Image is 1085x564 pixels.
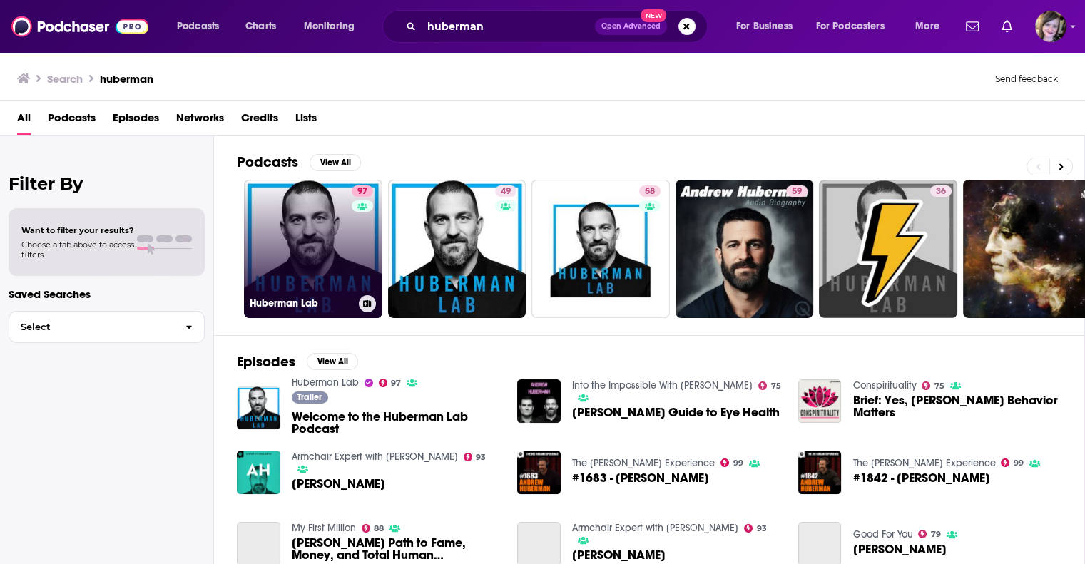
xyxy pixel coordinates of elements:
span: 99 [733,460,743,466]
span: 75 [771,383,781,389]
span: Charts [245,16,276,36]
a: 99 [720,458,743,467]
a: Good For You [852,528,912,540]
a: Andrew Huberman [572,549,666,561]
button: open menu [726,15,810,38]
span: 93 [757,525,767,532]
span: Choose a tab above to access filters. [21,240,134,260]
span: [PERSON_NAME] Guide to Eye Health [572,406,780,419]
button: Show profile menu [1035,11,1066,42]
a: Show notifications dropdown [996,14,1018,39]
input: Search podcasts, credits, & more... [422,15,595,38]
span: [PERSON_NAME] [292,478,385,490]
span: For Business [736,16,793,36]
a: 49 [388,180,526,318]
button: Open AdvancedNew [595,18,667,35]
span: [PERSON_NAME] [852,543,946,555]
a: Credits [241,106,278,135]
button: Select [9,311,205,343]
button: open menu [294,15,373,38]
a: 75 [922,381,944,390]
a: Andrew Huberman [237,451,280,494]
img: Brief: Yes, Huberman’s Behavior Matters [798,379,842,423]
a: EpisodesView All [237,353,358,371]
span: Trailer [297,393,322,401]
img: Andrew Huberman’s Guide to Eye Health [517,379,561,423]
img: Podchaser - Follow, Share and Rate Podcasts [11,13,148,40]
span: 59 [792,185,802,199]
a: My First Million [292,522,356,534]
a: All [17,106,31,135]
a: Armchair Expert with Dax Shepard [572,522,738,534]
p: Saved Searches [9,287,205,301]
h2: Podcasts [237,153,298,171]
span: Logged in as IAmMBlankenship [1035,11,1066,42]
span: 75 [934,383,944,389]
a: Andrew Huberman [852,543,946,555]
a: Charts [236,15,285,38]
a: The Joe Rogan Experience [572,457,715,469]
span: [PERSON_NAME] [572,549,666,561]
span: Podcasts [177,16,219,36]
a: 58 [531,180,670,318]
button: open menu [905,15,957,38]
a: Welcome to the Huberman Lab Podcast [292,411,501,435]
a: The Joe Rogan Experience [852,457,995,469]
span: Brief: Yes, [PERSON_NAME] Behavior Matters [852,394,1061,419]
a: 97 [379,379,402,387]
a: PodcastsView All [237,153,361,171]
span: Monitoring [304,16,355,36]
img: #1842 - Andrew Huberman [798,451,842,494]
a: Armchair Expert with Dax Shepard [292,451,458,463]
a: Lists [295,106,317,135]
img: Welcome to the Huberman Lab Podcast [237,386,280,430]
a: 93 [744,524,767,533]
a: 59 [786,185,808,197]
a: 58 [639,185,661,197]
span: #1683 - [PERSON_NAME] [572,472,709,484]
span: 58 [645,185,655,199]
span: Select [9,322,174,332]
a: Conspirituality [852,379,916,391]
h3: huberman [100,72,153,86]
a: Networks [176,106,224,135]
span: For Podcasters [816,16,885,36]
a: Into the Impossible With Brian Keating [572,379,753,391]
a: Andrew Huberman [292,478,385,490]
h2: Filter By [9,173,205,194]
a: 88 [362,524,384,533]
a: 59 [676,180,814,318]
span: 79 [931,531,941,538]
button: View All [307,353,358,370]
button: open menu [807,15,905,38]
a: 49 [495,185,516,197]
a: 36 [930,185,952,197]
a: 79 [918,530,941,538]
a: #1683 - Andrew Huberman [572,472,709,484]
a: 99 [1001,458,1024,467]
span: 97 [391,380,401,386]
a: Andrew Huberman’s Guide to Eye Health [572,406,780,419]
a: Show notifications dropdown [960,14,984,39]
a: Episodes [113,106,159,135]
button: Send feedback [991,73,1062,85]
h3: Huberman Lab [250,297,353,309]
span: Want to filter your results? [21,225,134,235]
a: 36 [819,180,957,318]
img: #1683 - Andrew Huberman [517,451,561,494]
a: 97Huberman Lab [244,180,382,318]
a: Podcasts [48,106,96,135]
span: 93 [476,454,486,461]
